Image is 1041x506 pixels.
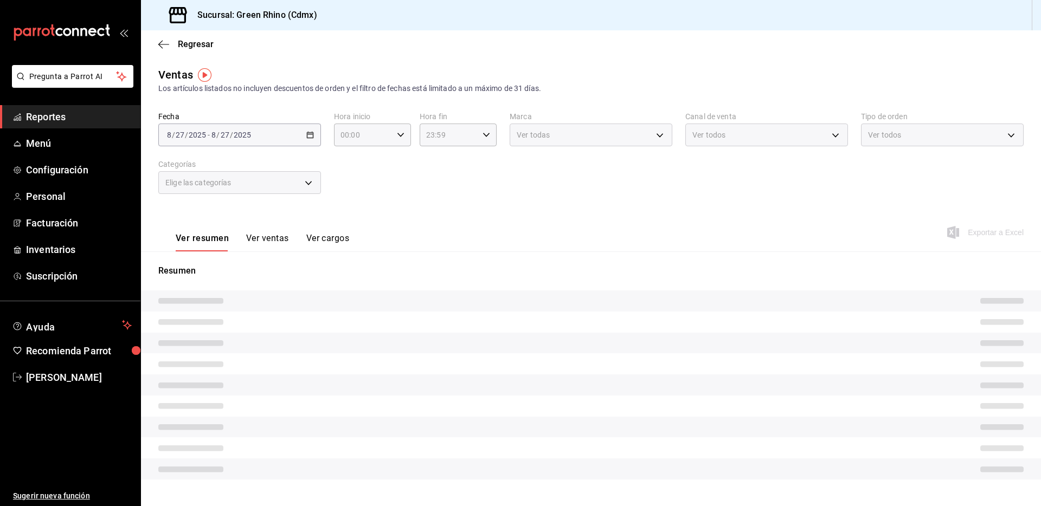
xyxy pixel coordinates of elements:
[158,264,1024,277] p: Resumen
[26,189,132,204] span: Personal
[176,233,229,251] button: Ver resumen
[26,136,132,151] span: Menú
[189,9,317,22] h3: Sucursal: Green Rhino (Cdmx)
[211,131,216,139] input: --
[26,269,132,283] span: Suscripción
[216,131,220,139] span: /
[158,67,193,83] div: Ventas
[172,131,175,139] span: /
[158,39,214,49] button: Regresar
[26,242,132,257] span: Inventarios
[158,113,321,120] label: Fecha
[175,131,185,139] input: --
[165,177,232,188] span: Elige las categorías
[334,113,411,120] label: Hora inicio
[198,68,211,82] img: Tooltip marker
[185,131,188,139] span: /
[29,71,117,82] span: Pregunta a Parrot AI
[246,233,289,251] button: Ver ventas
[26,370,132,385] span: [PERSON_NAME]
[420,113,497,120] label: Hora fin
[510,113,672,120] label: Marca
[517,129,550,140] span: Ver todas
[868,129,901,140] span: Ver todos
[230,131,233,139] span: /
[158,160,321,168] label: Categorías
[26,343,132,358] span: Recomienda Parrot
[119,28,128,37] button: open_drawer_menu
[233,131,252,139] input: ----
[220,131,230,139] input: --
[12,65,133,88] button: Pregunta a Parrot AI
[158,83,1024,94] div: Los artículos listados no incluyen descuentos de orden y el filtro de fechas está limitado a un m...
[166,131,172,139] input: --
[13,490,132,502] span: Sugerir nueva función
[26,216,132,230] span: Facturación
[26,319,118,332] span: Ayuda
[178,39,214,49] span: Regresar
[208,131,210,139] span: -
[8,79,133,90] a: Pregunta a Parrot AI
[26,109,132,124] span: Reportes
[176,233,349,251] div: navigation tabs
[685,113,848,120] label: Canal de venta
[861,113,1024,120] label: Tipo de orden
[188,131,207,139] input: ----
[306,233,350,251] button: Ver cargos
[26,163,132,177] span: Configuración
[692,129,725,140] span: Ver todos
